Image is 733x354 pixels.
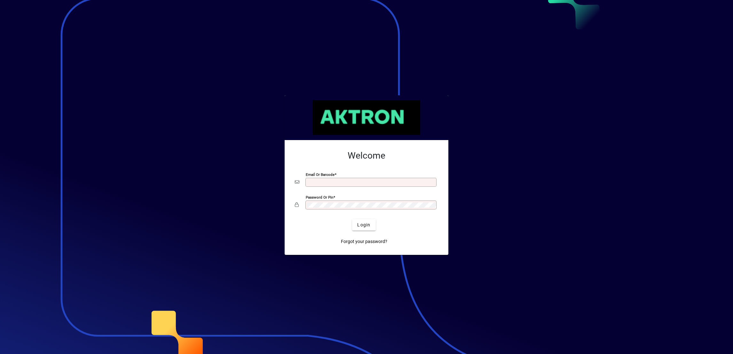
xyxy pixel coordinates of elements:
mat-label: Email or Barcode [306,172,335,177]
h2: Welcome [295,150,438,161]
button: Login [352,219,375,231]
a: Forgot your password? [338,236,390,247]
mat-label: Password or Pin [306,195,333,200]
span: Login [357,222,370,228]
span: Forgot your password? [341,238,387,245]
